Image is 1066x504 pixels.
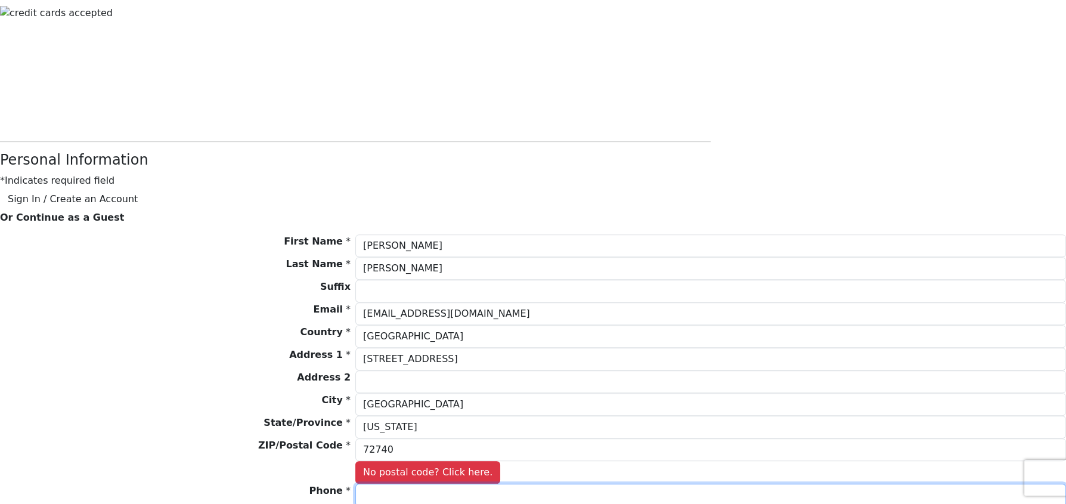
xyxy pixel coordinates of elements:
[286,258,342,270] strong: Last Name
[314,304,343,315] strong: Email
[289,349,343,360] strong: Address 1
[320,281,351,292] strong: Suffix
[284,236,343,247] strong: First Name
[264,417,343,428] strong: State/Province
[300,326,342,338] strong: Country
[322,394,343,406] strong: City
[309,485,343,496] strong: Phone
[258,440,343,451] strong: ZIP/Postal Code
[297,372,351,383] strong: Address 2
[355,461,500,484] span: No postal code? Click here.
